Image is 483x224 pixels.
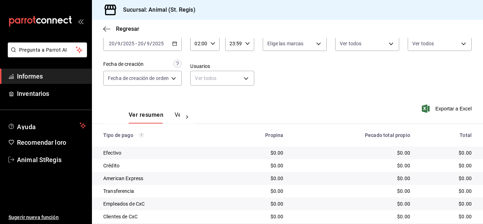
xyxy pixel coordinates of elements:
[397,150,410,156] font: $0.00
[19,47,67,53] font: Pregunta a Parrot AI
[103,176,143,181] font: American Express
[459,150,472,156] font: $0.00
[103,201,145,207] font: Empleados de CxC
[152,41,164,46] input: ----
[146,41,150,46] input: --
[190,63,210,69] font: Usuarios
[270,150,284,156] font: $0.00
[78,18,83,24] button: abrir_cajón_menú
[115,41,117,46] font: /
[123,41,135,46] input: ----
[108,75,169,81] font: Fecha de creación de orden
[17,139,66,146] font: Recomendar loro
[423,104,472,113] button: Exportar a Excel
[397,176,410,181] font: $0.00
[17,156,62,163] font: Animal StRegis
[459,176,472,181] font: $0.00
[397,201,410,207] font: $0.00
[109,41,115,46] input: --
[103,132,133,138] font: Tipo de pago
[103,214,138,219] font: Clientes de CxC
[460,132,472,138] font: Total
[138,41,144,46] input: --
[267,41,303,46] font: Elige las marcas
[17,123,36,131] font: Ayuda
[150,41,152,46] font: /
[129,111,180,124] div: pestañas de navegación
[265,132,283,138] font: Propina
[139,133,144,138] svg: Los pagos realizados con Pay y otras terminales son montos brutos.
[340,41,361,46] font: Ver todos
[459,201,472,207] font: $0.00
[270,214,284,219] font: $0.00
[459,188,472,194] font: $0.00
[459,163,472,168] font: $0.00
[103,25,139,32] button: Regresar
[270,176,284,181] font: $0.00
[135,41,137,46] font: -
[397,188,410,194] font: $0.00
[270,188,284,194] font: $0.00
[397,214,410,219] font: $0.00
[103,61,144,67] font: Fecha de creación
[270,163,284,168] font: $0.00
[129,111,163,118] font: Ver resumen
[123,6,196,13] font: Sucursal: Animal (St. Regis)
[103,150,121,156] font: Efectivo
[17,90,49,97] font: Inventarios
[103,163,120,168] font: Crédito
[103,188,134,194] font: Transferencia
[144,41,146,46] font: /
[365,132,410,138] font: Pecado total propio
[117,41,121,46] input: --
[270,201,284,207] font: $0.00
[121,41,123,46] font: /
[8,42,87,57] button: Pregunta a Parrot AI
[8,214,59,220] font: Sugerir nueva función
[412,41,434,46] font: Ver todos
[195,75,216,81] font: Ver todos
[5,51,87,59] a: Pregunta a Parrot AI
[116,25,139,32] font: Regresar
[435,106,472,111] font: Exportar a Excel
[459,214,472,219] font: $0.00
[175,111,201,118] font: Ver pagos
[397,163,410,168] font: $0.00
[17,73,43,80] font: Informes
